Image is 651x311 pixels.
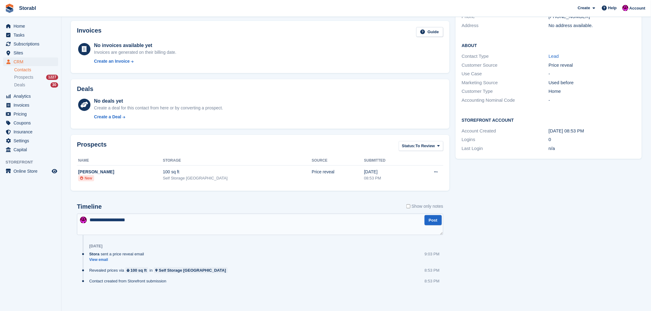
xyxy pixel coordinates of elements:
[549,136,636,143] div: 0
[425,251,439,257] div: 9:03 PM
[14,82,58,88] a: Deals 30
[14,49,50,57] span: Sites
[406,203,443,210] label: Show only notes
[77,156,163,166] th: Name
[14,128,50,136] span: Insurance
[5,4,14,13] img: stora-icon-8386f47178a22dfd0bd8f6a31ec36ba5ce8667c1dd55bd0f319d3a0aa187defe.svg
[425,267,439,273] div: 8:53 PM
[3,128,58,136] a: menu
[3,40,58,48] a: menu
[549,62,636,69] div: Price reveal
[14,67,58,73] a: Contacts
[77,27,102,37] h2: Invoices
[3,167,58,175] a: menu
[462,42,636,48] h2: About
[3,110,58,118] a: menu
[94,42,177,49] div: No invoices available yet
[14,57,50,66] span: CRM
[549,22,636,29] div: No address available.
[416,27,443,37] a: Guide
[416,143,435,149] span: To Review
[549,97,636,104] div: -
[159,267,226,273] div: Self Storage [GEOGRAPHIC_DATA]
[163,156,312,166] th: Storage
[14,101,50,109] span: Invoices
[578,5,590,11] span: Create
[14,82,25,88] span: Deals
[50,82,58,88] div: 30
[462,88,549,95] div: Customer Type
[78,175,94,181] li: New
[364,156,413,166] th: Submitted
[14,40,50,48] span: Subscriptions
[89,257,147,262] a: View email
[3,49,58,57] a: menu
[14,167,50,175] span: Online Store
[80,217,87,223] img: Helen Morton
[549,70,636,77] div: -
[462,22,549,29] div: Address
[549,53,559,59] a: Lead
[125,267,148,273] a: 100 sq ft
[622,5,629,11] img: Helen Morton
[3,145,58,154] a: menu
[94,105,223,111] div: Create a deal for this contact from here or by converting a prospect.
[51,167,58,175] a: Preview store
[549,13,636,20] div: [PHONE_NUMBER]
[14,22,50,30] span: Home
[425,278,439,284] div: 8:53 PM
[14,74,33,80] span: Prospects
[14,136,50,145] span: Settings
[399,141,443,151] button: Status: To Review
[17,3,38,13] a: Storabl
[89,251,99,257] span: Stora
[3,31,58,39] a: menu
[462,117,636,123] h2: Storefront Account
[6,159,61,165] span: Storefront
[94,58,130,65] div: Create an Invoice
[629,5,645,11] span: Account
[94,58,177,65] a: Create an Invoice
[462,97,549,104] div: Accounting Nominal Code
[3,22,58,30] a: menu
[312,169,364,175] div: Price reveal
[89,251,147,257] div: sent a price reveal email
[462,70,549,77] div: Use Case
[14,110,50,118] span: Pricing
[78,169,163,175] div: [PERSON_NAME]
[549,128,636,135] div: [DATE] 08:53 PM
[163,169,312,175] div: 100 sq ft
[3,92,58,100] a: menu
[94,97,223,105] div: No deals yet
[89,278,170,284] div: Contact created from Storefront submission
[14,31,50,39] span: Tasks
[14,92,50,100] span: Analytics
[77,85,93,93] h2: Deals
[130,267,147,273] div: 100 sq ft
[77,203,102,210] h2: Timeline
[3,57,58,66] a: menu
[14,119,50,127] span: Coupons
[77,141,107,152] h2: Prospects
[154,267,228,273] a: Self Storage [GEOGRAPHIC_DATA]
[549,88,636,95] div: Home
[462,128,549,135] div: Account Created
[89,244,102,249] div: [DATE]
[406,203,410,210] input: Show only notes
[163,175,312,181] div: Self Storage [GEOGRAPHIC_DATA]
[14,74,58,81] a: Prospects 1227
[3,101,58,109] a: menu
[364,175,413,181] div: 08:53 PM
[462,53,549,60] div: Contact Type
[462,79,549,86] div: Marketing Source
[46,75,58,80] div: 1227
[312,156,364,166] th: Source
[3,136,58,145] a: menu
[549,145,636,152] div: n/a
[14,145,50,154] span: Capital
[89,267,231,273] div: Revealed prices via in
[94,114,223,120] a: Create a Deal
[402,143,416,149] span: Status:
[608,5,617,11] span: Help
[364,169,413,175] div: [DATE]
